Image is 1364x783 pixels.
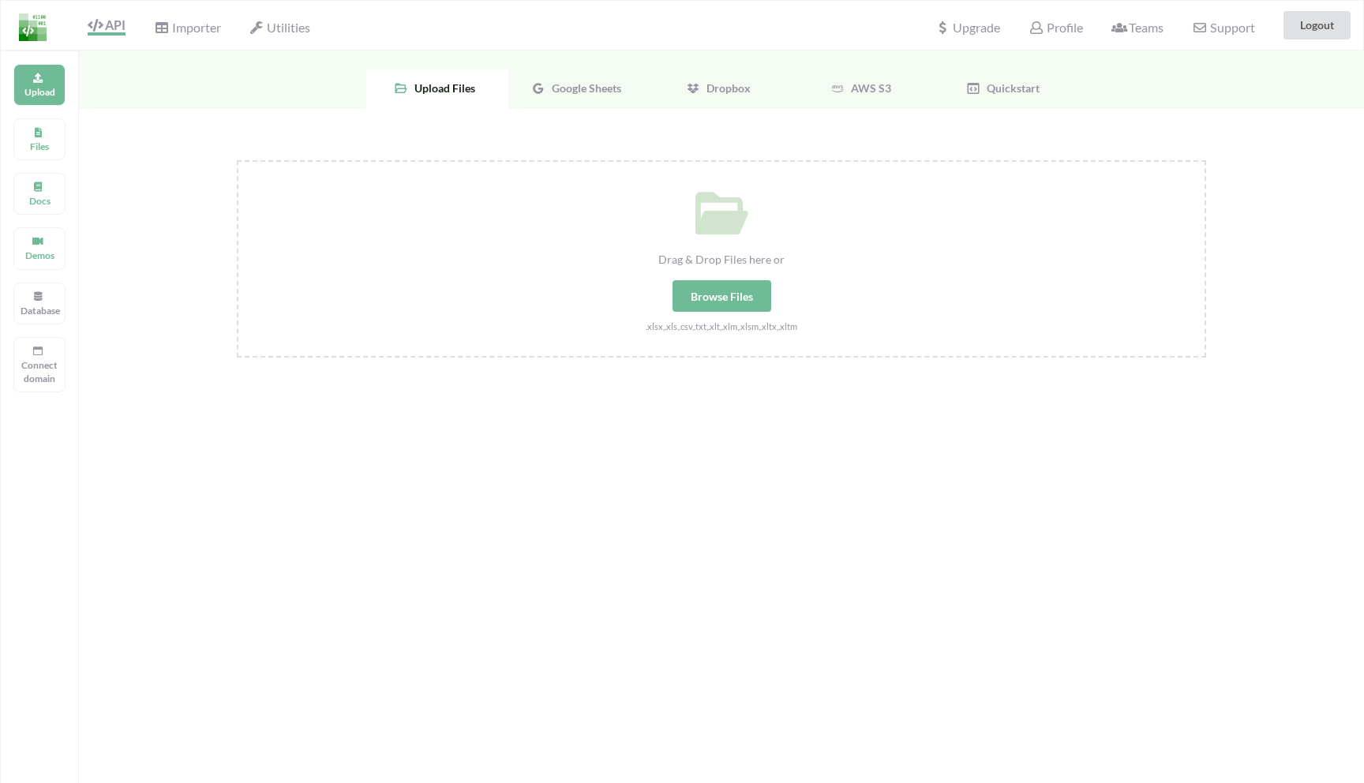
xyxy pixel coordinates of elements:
[980,81,1040,95] span: Quickstart
[21,194,58,208] p: Docs
[21,358,58,385] p: Connect domain
[1192,21,1254,34] span: Support
[545,81,621,95] span: Google Sheets
[238,251,1205,268] div: Drag & Drop Files here or
[673,280,771,312] div: Browse Files
[700,81,751,95] span: Dropbox
[249,20,310,35] span: Utilities
[845,81,891,95] span: AWS S3
[646,321,797,332] small: .xlsx,.xls,.csv,.txt,.xlt,.xlm,.xlsm,.xltx,.xltm
[1029,20,1082,35] span: Profile
[21,249,58,262] p: Demos
[935,21,1000,34] span: Upgrade
[21,304,58,317] p: Database
[1283,11,1351,39] button: Logout
[19,13,47,41] img: LogoIcon.png
[21,140,58,153] p: Files
[88,17,126,32] span: API
[408,81,475,95] span: Upload Files
[21,85,58,99] p: Upload
[154,20,220,35] span: Importer
[1111,20,1164,35] span: Teams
